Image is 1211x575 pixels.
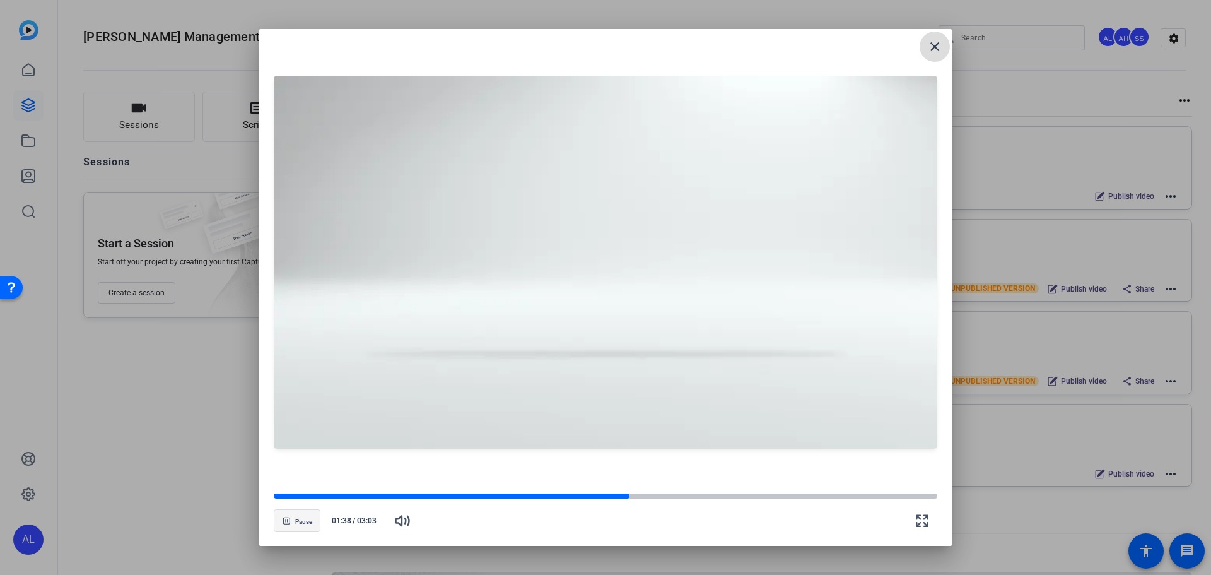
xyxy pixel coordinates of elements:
[907,506,937,536] button: Fullscreen
[295,518,312,526] span: Pause
[325,515,351,526] span: 01:38
[387,506,418,536] button: Mute
[274,509,320,532] button: Pause
[357,515,383,526] span: 03:03
[325,515,382,526] div: /
[927,39,942,54] mat-icon: close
